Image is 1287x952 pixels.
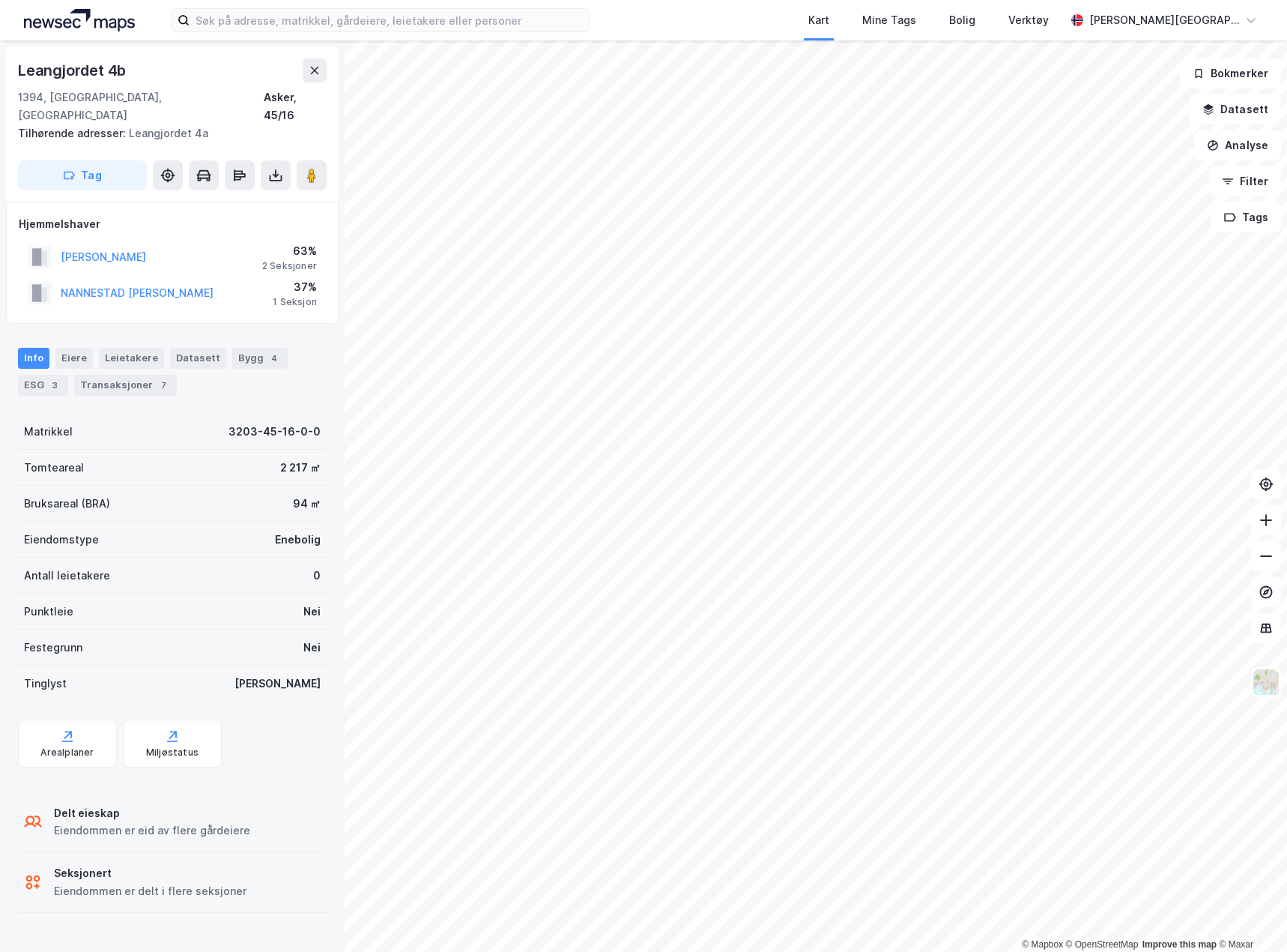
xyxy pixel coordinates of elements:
div: 2 217 ㎡ [280,459,321,477]
button: Tags [1211,202,1281,232]
button: Filter [1209,166,1281,196]
div: Info [18,348,49,369]
div: Asker, 45/16 [264,88,327,124]
div: Punktleie [24,603,73,621]
div: [PERSON_NAME] [234,675,321,693]
div: Leangjordet 4a [18,124,315,142]
div: 3203-45-16-0-0 [228,423,321,441]
div: Seksjonert [54,864,246,882]
a: Improve this map [1142,939,1217,950]
div: 1 Seksjon [273,296,317,308]
div: Eiendommen er delt i flere seksjoner [54,882,246,900]
div: Enebolig [275,531,321,549]
div: 63% [262,242,317,260]
div: Tinglyst [24,675,67,693]
img: Z [1252,668,1280,696]
div: 4 [267,351,282,366]
div: 0 [313,567,321,585]
div: Leangjordet 4b [18,58,129,82]
div: Datasett [170,348,226,369]
div: 3 [47,378,62,393]
div: 94 ㎡ [293,495,321,513]
div: Festegrunn [24,639,82,657]
div: Verktøy [1008,11,1049,29]
span: Tilhørende adresser: [18,127,129,139]
iframe: Chat Widget [1212,880,1287,952]
a: OpenStreetMap [1066,939,1139,950]
div: 1394, [GEOGRAPHIC_DATA], [GEOGRAPHIC_DATA] [18,88,264,124]
div: 2 Seksjoner [262,260,317,272]
div: Antall leietakere [24,567,110,585]
input: Søk på adresse, matrikkel, gårdeiere, leietakere eller personer [190,9,590,31]
div: Tomteareal [24,459,84,477]
button: Datasett [1190,94,1281,124]
div: Nei [303,639,321,657]
div: Bolig [949,11,975,29]
div: [PERSON_NAME][GEOGRAPHIC_DATA] [1089,11,1239,29]
div: Delt eieskap [54,804,250,822]
div: 37% [273,278,317,296]
div: Kart [808,11,829,29]
div: Kontrollprogram for chat [1212,880,1287,952]
div: Mine Tags [862,11,916,29]
div: Matrikkel [24,423,73,441]
div: Eiendomstype [24,531,99,549]
div: ESG [18,375,68,396]
div: Hjemmelshaver [19,215,326,233]
div: Bygg [232,348,288,369]
button: Tag [18,160,147,190]
div: Leietakere [99,348,164,369]
div: Nei [303,603,321,621]
div: Eiendommen er eid av flere gårdeiere [54,822,250,840]
div: Transaksjoner [74,375,177,396]
img: logo.a4113a55bc3d86da70a041830d287a7e.svg [24,9,135,31]
div: Eiere [55,348,93,369]
a: Mapbox [1022,939,1063,950]
div: Bruksareal (BRA) [24,495,110,513]
div: Miljøstatus [146,747,199,759]
button: Bokmerker [1180,58,1281,88]
div: Arealplaner [40,747,94,759]
button: Analyse [1194,130,1281,160]
div: 7 [156,378,171,393]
